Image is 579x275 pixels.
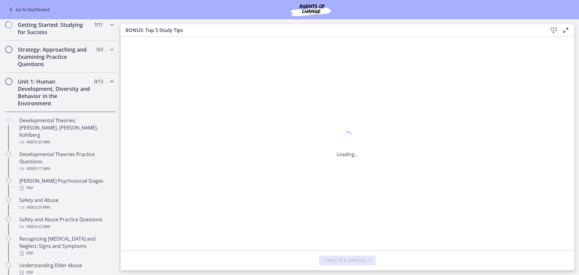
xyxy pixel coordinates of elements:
div: PDF [19,250,113,257]
div: PDF [19,184,113,192]
span: Complete & continue [324,258,366,263]
div: Video [19,204,113,211]
div: [PERSON_NAME] Psychosocial Stages [19,177,113,192]
div: Safety and Abuse [19,197,113,211]
div: 1 [337,130,358,143]
button: Complete & continue [319,256,376,265]
img: Agents of Change [275,2,347,17]
span: · 22 min [37,223,50,230]
h3: BONUS: Top 5 Study Tips [125,27,538,34]
div: Developmental Theories: [PERSON_NAME], [PERSON_NAME], Kohlberg [19,117,113,146]
span: · 17 min [37,165,50,172]
div: Video [19,165,113,172]
h2: Unit 1: Human Development, Diversity and Behavior in the Environment [18,78,91,107]
span: · 29 min [37,204,50,211]
p: Loading... [337,151,358,158]
div: Developmental Theories Practice Questions [19,151,113,172]
a: Go to Dashboard [7,6,50,13]
div: Video [19,223,113,230]
div: Recognizing [MEDICAL_DATA] and Neglect: Signs and Symptoms [19,235,113,257]
h2: Strategy: Approaching and Examining Practice Questions [18,46,91,68]
div: Video [19,139,113,146]
span: 7 / 11 [94,21,103,28]
h2: Getting Started: Studying for Success [18,21,91,36]
span: · 35 min [37,139,50,146]
div: Safety and Abuse Practice Questions [19,216,113,230]
span: 0 / 13 [94,78,103,85]
span: 0 / 3 [96,46,103,53]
